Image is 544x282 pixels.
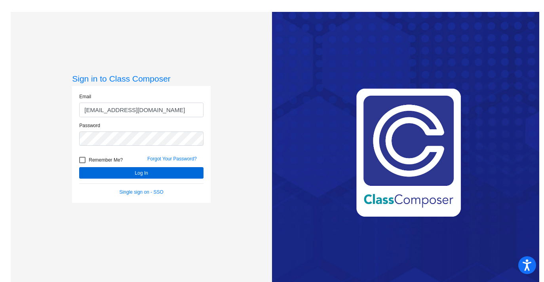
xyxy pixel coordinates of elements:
label: Password [79,122,100,129]
a: Forgot Your Password? [147,156,197,162]
label: Email [79,93,91,100]
h3: Sign in to Class Composer [72,74,211,84]
a: Single sign on - SSO [120,189,164,195]
span: Remember Me? [89,155,123,165]
button: Log In [79,167,204,179]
